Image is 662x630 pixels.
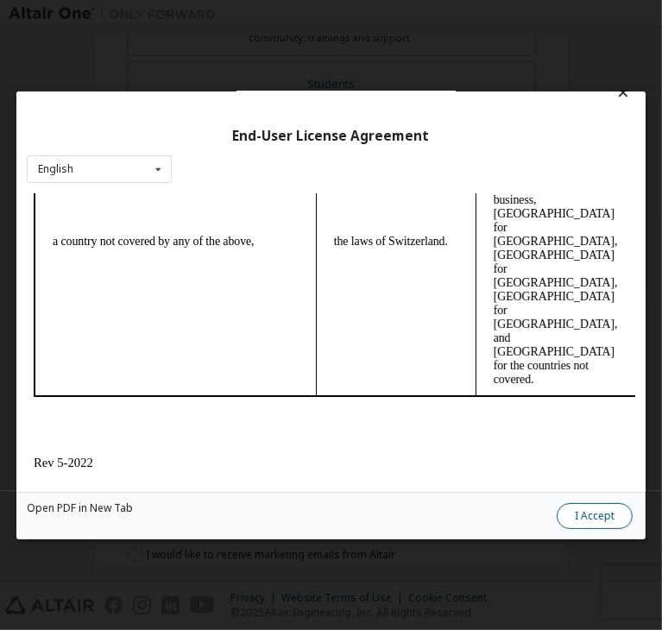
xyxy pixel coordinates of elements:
a: Open PDF in New Tab [27,503,133,513]
div: End-User License Agreement [27,127,635,144]
footer: Rev 5-2022 [7,262,602,277]
div: English [38,164,73,174]
button: I Accept [557,503,633,529]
